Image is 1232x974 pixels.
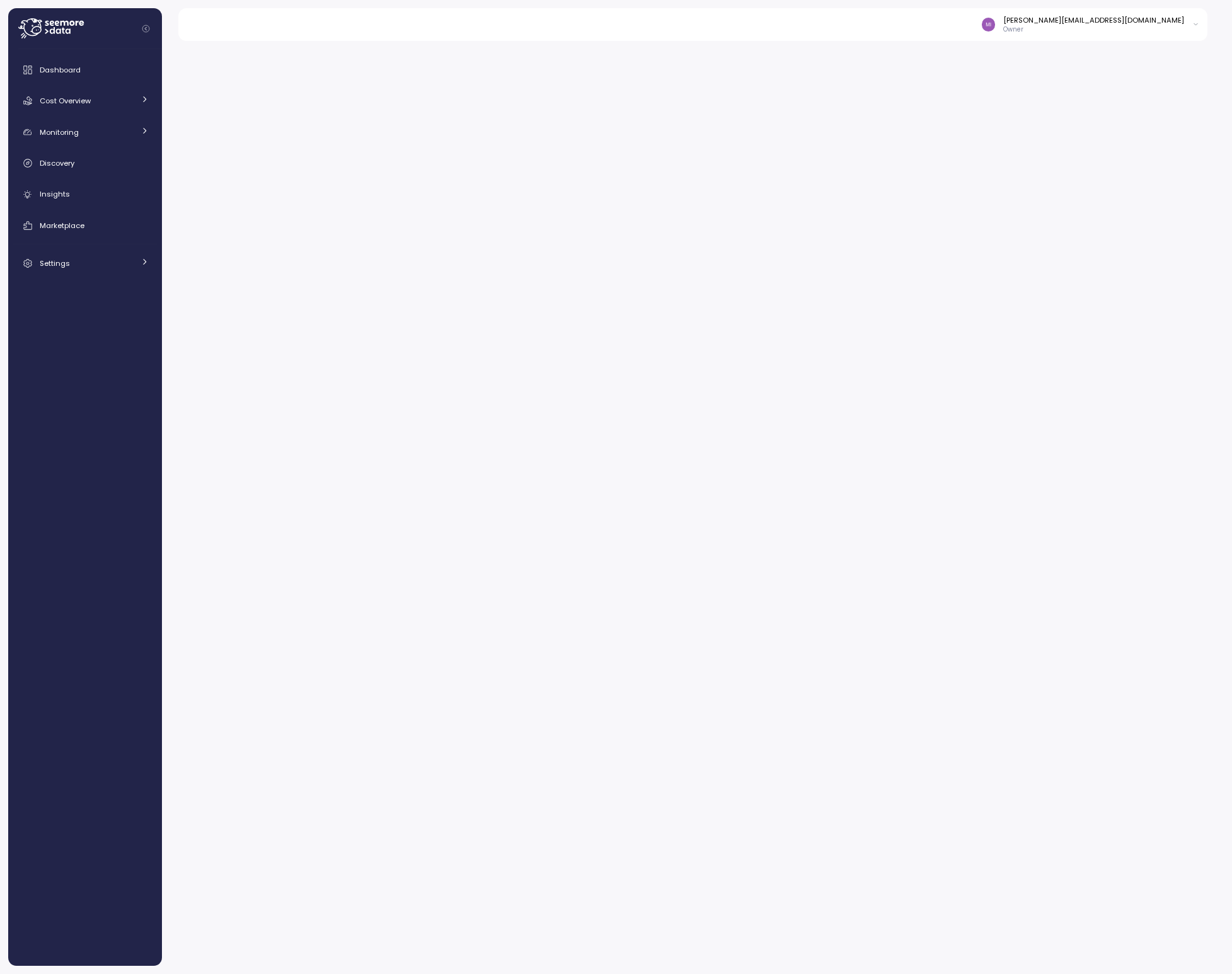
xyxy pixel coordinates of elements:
[13,120,157,145] a: Monitoring
[40,189,70,199] span: Insights
[40,96,91,106] span: Cost Overview
[13,251,157,276] a: Settings
[138,24,154,33] button: Collapse navigation
[982,18,995,31] img: a578287da5907d08df1e6f566dc2ef7a
[40,158,74,168] span: Discovery
[13,213,157,238] a: Marketplace
[40,65,81,75] span: Dashboard
[13,57,157,83] a: Dashboard
[40,127,79,137] span: Monitoring
[40,258,70,268] span: Settings
[13,182,157,207] a: Insights
[40,221,84,231] span: Marketplace
[1003,25,1184,34] p: Owner
[13,151,157,176] a: Discovery
[13,88,157,113] a: Cost Overview
[1003,15,1184,25] div: [PERSON_NAME][EMAIL_ADDRESS][DOMAIN_NAME]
